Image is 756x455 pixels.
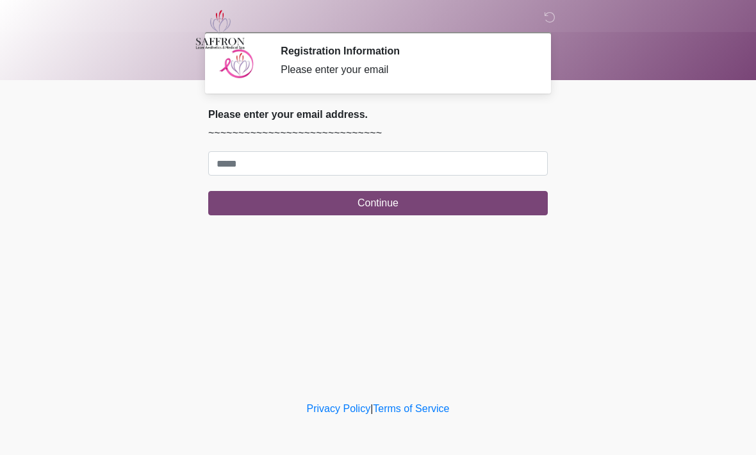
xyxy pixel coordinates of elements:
a: Privacy Policy [307,403,371,414]
div: Please enter your email [281,62,529,78]
h2: Please enter your email address. [208,108,548,120]
a: | [370,403,373,414]
button: Continue [208,191,548,215]
img: Saffron Laser Aesthetics and Medical Spa Logo [195,10,245,49]
a: Terms of Service [373,403,449,414]
p: ~~~~~~~~~~~~~~~~~~~~~~~~~~~~~ [208,126,548,141]
img: Agent Avatar [218,45,256,83]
